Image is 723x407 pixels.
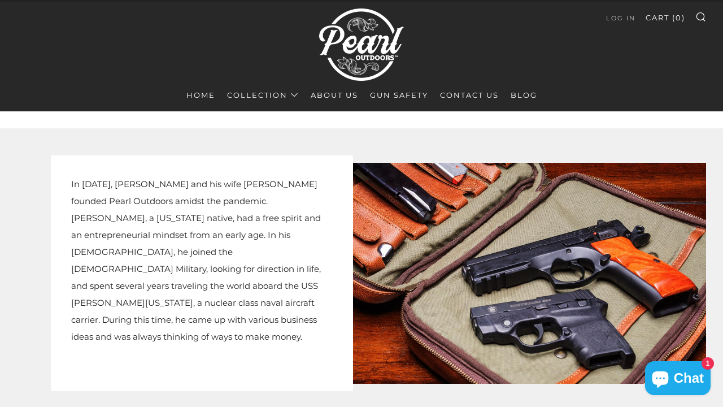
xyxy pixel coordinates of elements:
a: Home [186,86,215,104]
a: Contact Us [440,86,499,104]
a: Blog [511,86,537,104]
span: 0 [676,13,682,22]
a: About Us [311,86,358,104]
a: Collection [227,86,299,104]
a: Gun Safety [370,86,428,104]
img: Pearl Outdoors | Second Amendment Concealed Carry [313,163,706,384]
a: Log in [606,9,635,27]
inbox-online-store-chat: Shopify online store chat [642,361,714,398]
p: In [DATE], [PERSON_NAME] and his wife [PERSON_NAME] founded Pearl Outdoors amidst the pandemic. [... [71,176,333,345]
img: Pearl Outdoors | Luxury Leather Pistol Bags & Executive Range Bags [319,3,404,86]
a: Cart (0) [646,8,685,27]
